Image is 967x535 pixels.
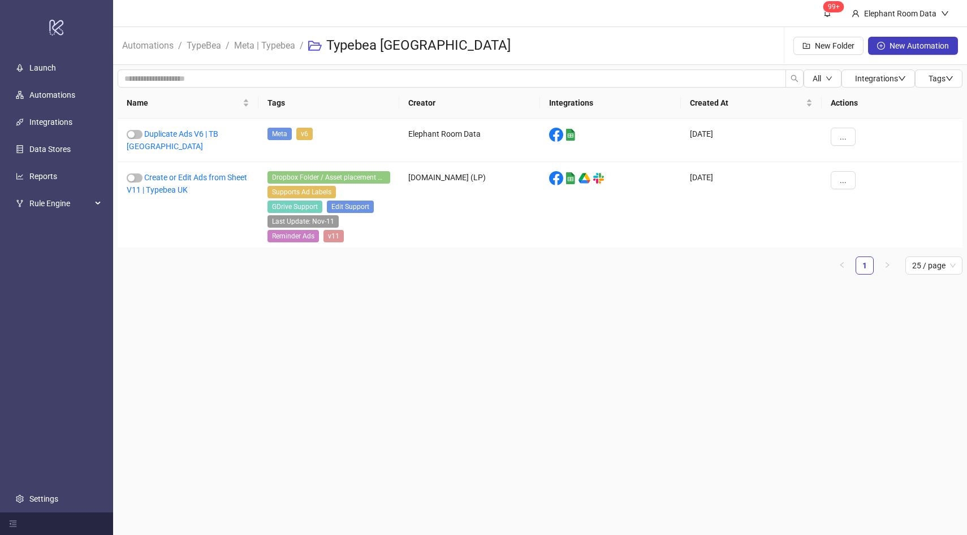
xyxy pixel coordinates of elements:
[804,69,841,88] button: Alldown
[855,74,906,83] span: Integrations
[941,10,949,18] span: down
[878,256,896,275] li: Next Page
[540,88,681,119] th: Integrations
[327,201,374,213] span: Edit Support
[29,118,72,127] a: Integrations
[127,97,240,109] span: Name
[793,37,864,55] button: New Folder
[326,37,511,55] h3: Typebea [GEOGRAPHIC_DATA]
[399,119,540,162] div: Elephant Room Data
[868,37,958,55] button: New Automation
[884,262,891,268] span: right
[267,128,292,140] span: Meta
[9,520,17,528] span: menu-fold
[822,88,962,119] th: Actions
[681,88,822,119] th: Created At
[840,132,847,141] span: ...
[681,162,822,254] div: [DATE]
[399,162,540,254] div: [DOMAIN_NAME] (LP)
[399,88,540,119] th: Creator
[690,97,804,109] span: Created At
[833,256,851,275] button: left
[823,9,831,17] span: bell
[308,39,322,53] span: folder-open
[856,257,873,274] a: 1
[905,256,962,275] div: Page Size
[877,42,885,50] span: plus-circle
[839,262,845,268] span: left
[890,41,949,50] span: New Automation
[856,256,874,275] li: 1
[823,1,844,12] sup: 1737
[840,176,847,185] span: ...
[946,75,953,82] span: down
[813,74,821,83] span: All
[267,215,339,228] span: Last Update: Nov-11
[232,38,297,51] a: Meta | Typebea
[296,128,313,140] span: v6
[226,28,230,64] li: /
[815,41,854,50] span: New Folder
[929,74,953,83] span: Tags
[16,199,24,207] span: fork
[860,7,941,20] div: Elephant Room Data
[833,256,851,275] li: Previous Page
[898,75,906,82] span: down
[267,230,319,242] span: Reminder Ads
[29,90,75,99] a: Automations
[118,88,258,119] th: Name
[323,230,344,242] span: v11
[831,128,856,146] button: ...
[127,173,247,194] a: Create or Edit Ads from Sheet V11 | Typebea UK
[852,10,860,18] span: user
[681,119,822,162] div: [DATE]
[267,186,336,198] span: Supports Ad Labels
[826,75,832,82] span: down
[267,201,322,213] span: GDrive Support
[29,494,58,503] a: Settings
[178,28,182,64] li: /
[29,63,56,72] a: Launch
[29,192,92,215] span: Rule Engine
[841,69,915,88] button: Integrationsdown
[267,171,390,184] span: Dropbox Folder / Asset placement detection
[184,38,223,51] a: TypeBea
[802,42,810,50] span: folder-add
[300,28,304,64] li: /
[120,38,176,51] a: Automations
[29,145,71,154] a: Data Stores
[127,129,218,151] a: Duplicate Ads V6 | TB [GEOGRAPHIC_DATA]
[29,172,57,181] a: Reports
[912,257,956,274] span: 25 / page
[915,69,962,88] button: Tagsdown
[791,75,798,82] span: search
[831,171,856,189] button: ...
[878,256,896,275] button: right
[258,88,399,119] th: Tags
